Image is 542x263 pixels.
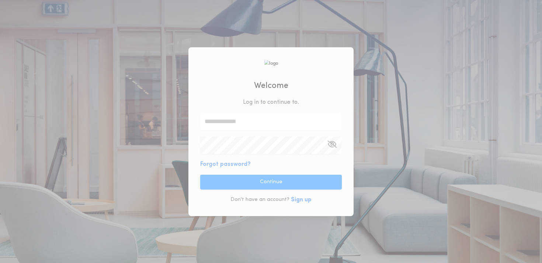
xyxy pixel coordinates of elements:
[200,160,251,169] button: Forgot password?
[200,175,342,189] button: Continue
[264,60,278,67] img: logo
[254,80,288,92] h2: Welcome
[243,98,299,107] p: Log in to continue to .
[230,196,289,204] p: Don't have an account?
[291,195,312,204] button: Sign up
